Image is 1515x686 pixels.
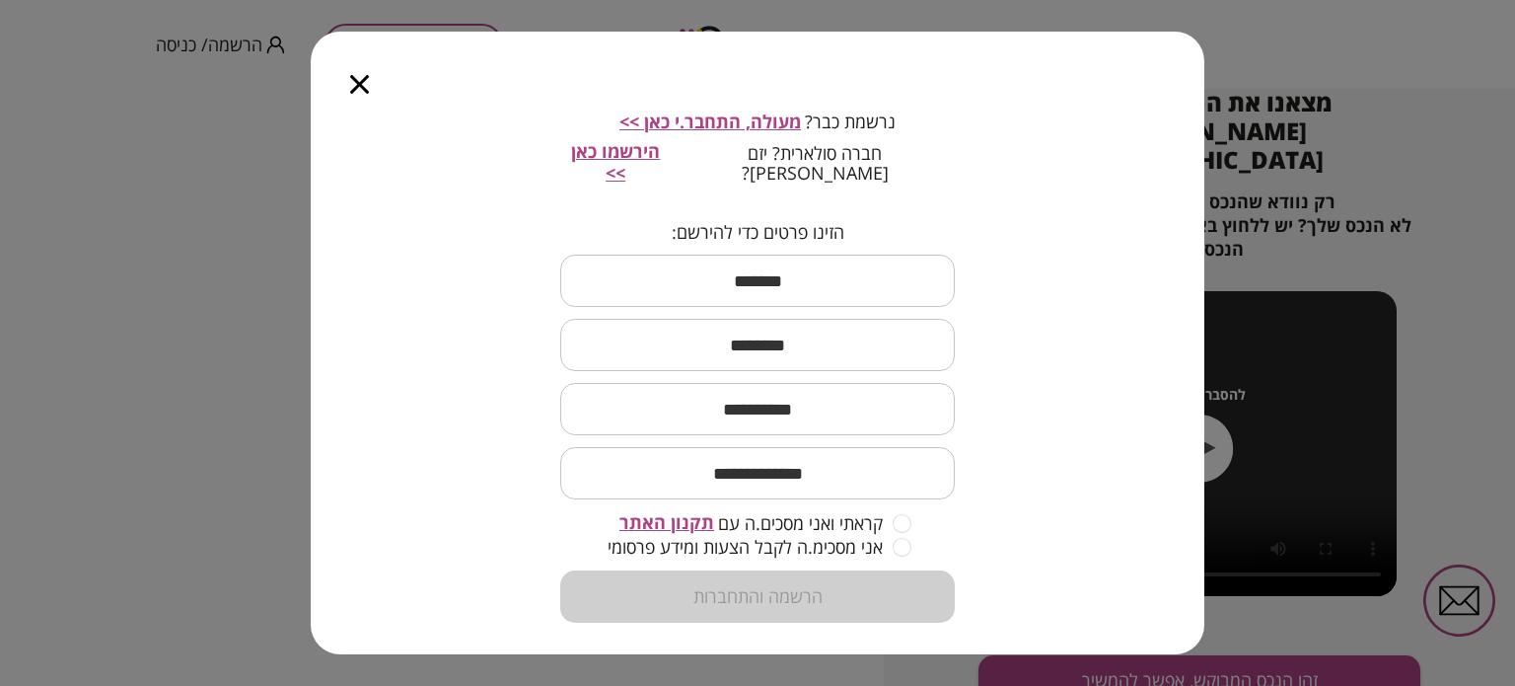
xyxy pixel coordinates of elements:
span: תקנון האתר [619,510,714,534]
span: מעולה, התחבר.י כאן >> [619,110,801,133]
button: הירשמו כאן >> [560,141,671,184]
span: חברה סולארית? יזם [PERSON_NAME]? [675,143,955,183]
span: הזינו פרטים כדי להירשם: [672,222,844,244]
button: תקנון האתר [619,512,714,534]
span: נרשמת כבר? [805,112,896,131]
span: קראתי ואני מסכים.ה עם [718,513,883,533]
button: מעולה, התחבר.י כאן >> [619,112,801,133]
span: הירשמו כאן >> [571,139,660,185]
span: אני מסכימ.ה לקבל הצעות ומידע פרסומי [608,537,883,557]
